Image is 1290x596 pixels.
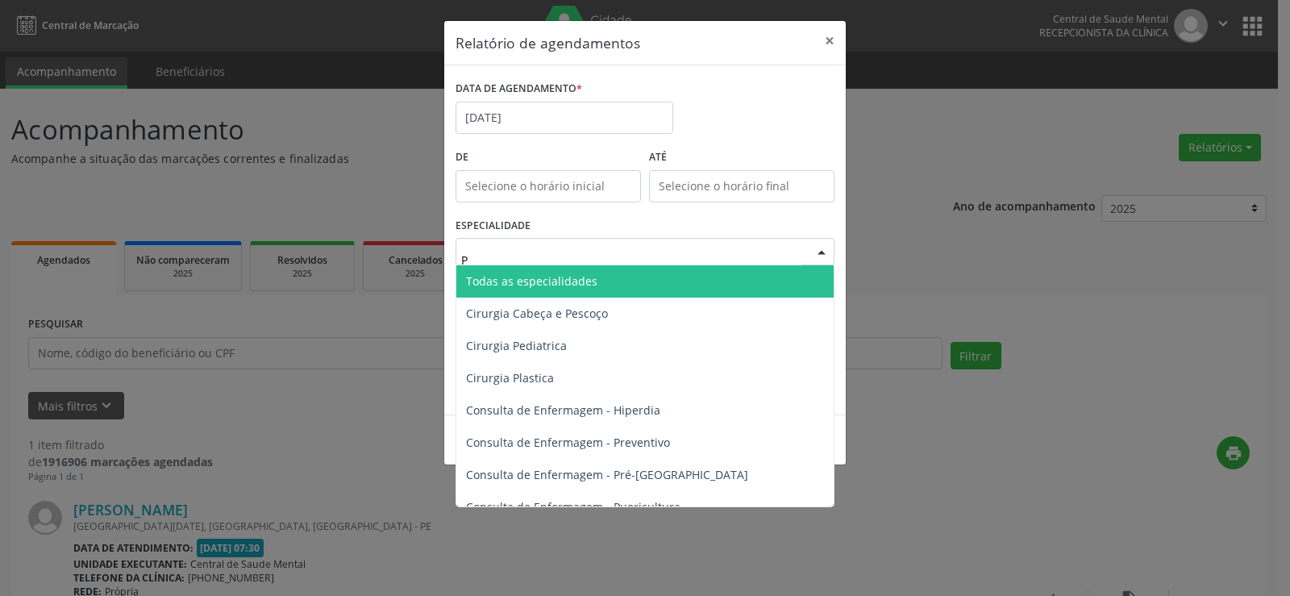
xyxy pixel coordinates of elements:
input: Selecione uma data ou intervalo [456,102,673,134]
label: ATÉ [649,145,834,170]
span: Cirurgia Plastica [466,370,554,386]
span: Todas as especialidades [466,273,597,289]
label: DATA DE AGENDAMENTO [456,77,582,102]
span: Cirurgia Cabeça e Pescoço [466,306,608,321]
input: Selecione o horário inicial [456,170,641,202]
label: ESPECIALIDADE [456,214,531,239]
span: Consulta de Enfermagem - Pré-[GEOGRAPHIC_DATA] [466,467,748,482]
span: Consulta de Enfermagem - Preventivo [466,435,670,450]
span: Consulta de Enfermagem - Hiperdia [466,402,660,418]
h5: Relatório de agendamentos [456,32,640,53]
button: Close [814,21,846,60]
label: De [456,145,641,170]
span: Consulta de Enfermagem - Puericultura [466,499,680,515]
span: Cirurgia Pediatrica [466,338,567,353]
input: Selecione o horário final [649,170,834,202]
input: Seleciona uma especialidade [461,244,801,276]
